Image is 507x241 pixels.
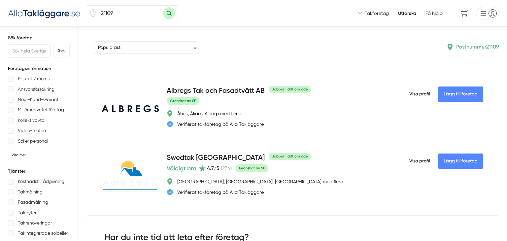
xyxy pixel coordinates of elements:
div: Visa mer [8,150,29,160]
p: Kollektivavtal [18,116,46,124]
span: Granskat av SP [167,97,199,105]
div: Jobbar i ditt område [269,86,311,93]
img: Swedtak Skåne [102,159,159,193]
div: [GEOGRAPHIC_DATA], [GEOGRAPHIC_DATA], [GEOGRAPHIC_DATA] med flera. [177,178,344,185]
div: Åhus, Åkarp, Alnarp med flera. [177,110,242,117]
p: Ansvarsförsäkring [18,85,54,93]
span: ( 234 ) [221,165,232,171]
span: Granskat av SP [236,164,268,172]
p: Miljömedvetet företag [18,106,64,114]
p: Kostnadsfri rådgivning [18,177,64,186]
p: Takbyten [18,209,38,217]
div: Jobbar i ditt område [269,153,311,160]
p: Fasadmålning [18,198,48,206]
span: 4.7 /5 [207,165,220,171]
span: Takföretag [365,10,389,17]
input: Sök hela Sveriges företag här... [8,44,51,57]
input: Skriv ditt postnummer [97,6,163,21]
p: F-skatt / moms [18,75,50,83]
button: Sök [53,44,70,57]
p: Nöjd-Kund-Garanti [18,95,59,104]
h4: Albregs Tak och Fasadtvätt AB [167,86,265,96]
p: Takmålning [18,188,43,196]
p: Söker personal [18,137,48,145]
span: Få hjälp [425,10,443,17]
div: Verifierat takföretag på Alla Takläggare [177,189,264,195]
svg: Pin / Karta [89,9,97,17]
p: Takintegrerade solceller [18,229,68,237]
span: Visa profil [409,153,430,170]
span: navigation-cart [456,8,473,19]
p: Takrenoveringar [18,219,52,227]
h5: Sök företag [8,35,70,41]
h4: Swedtak [GEOGRAPHIC_DATA] [167,153,265,163]
: Lägg till företag [438,154,483,169]
button: Sök med postnummer [163,7,175,19]
: Lägg till företag [438,86,483,102]
a: Utforska [398,10,416,17]
span: Visa profil [409,86,430,103]
img: Alla Takläggare [8,8,81,18]
span: Väldigt bra [167,164,196,173]
p: Video-möten [18,126,46,135]
h5: Företagsinformation [8,65,70,72]
img: Albregs Tak och Fasadtvätt AB [102,104,159,114]
p: Postnummer 21109 [456,43,499,51]
span: Klicka för att använda din position. [89,9,97,17]
div: Verifierat takföretag på Alla Takläggare [177,121,264,127]
h5: Tjänster [8,168,70,175]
